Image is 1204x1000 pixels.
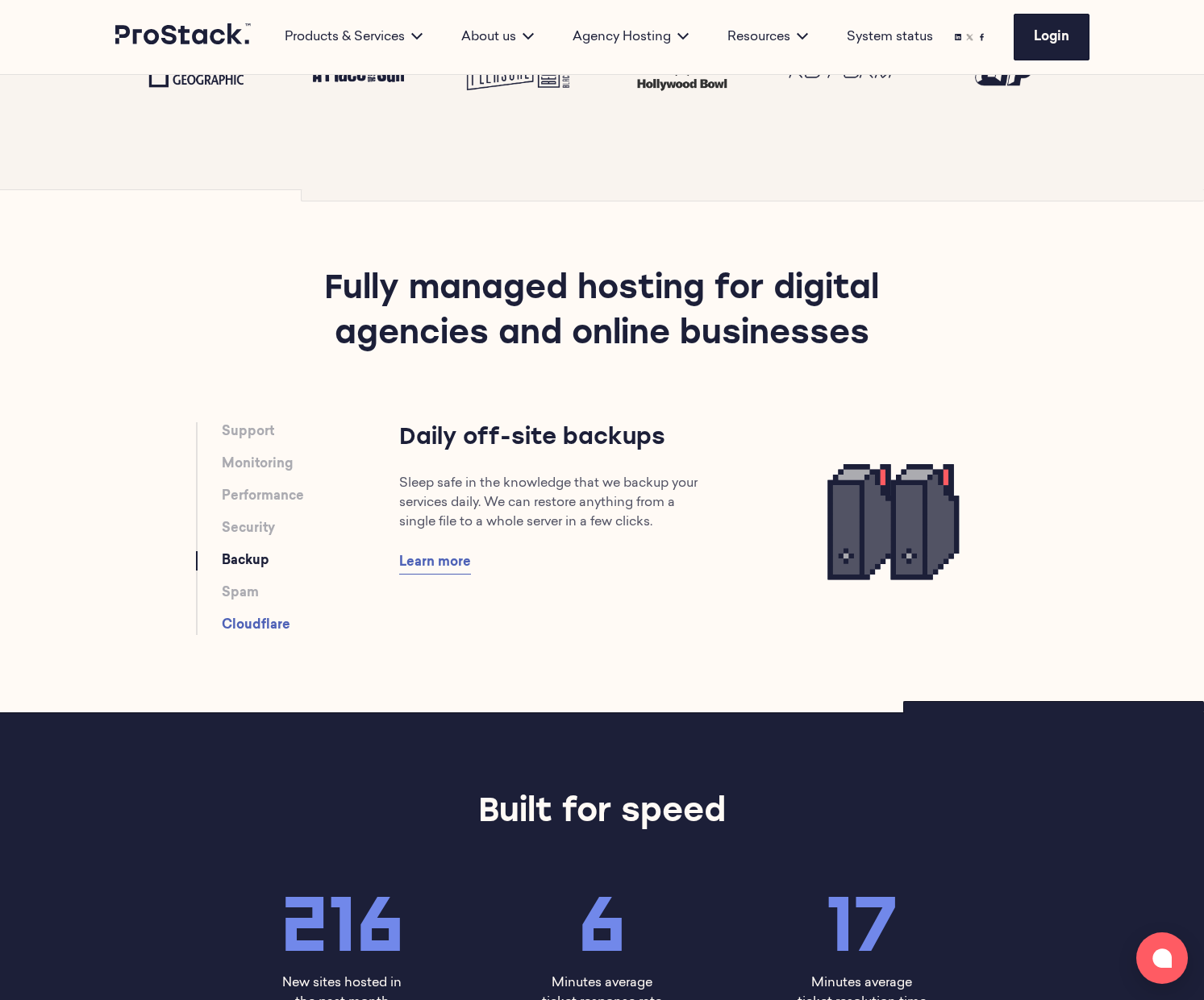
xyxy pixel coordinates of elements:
[399,551,471,575] a: Learn more
[442,27,553,47] div: About us
[222,616,290,635] a: Cloudflare
[265,27,442,47] div: Products & Services
[280,876,404,969] span: 216
[222,583,399,603] li: Spam
[222,616,399,635] li: Cloudflare
[478,790,726,836] h2: Built for speed
[115,23,252,51] a: Prostack logo
[1136,932,1188,984] button: Open chat window
[222,487,399,506] li: Performance
[708,27,827,47] div: Resources
[222,551,269,571] a: Backup
[553,27,708,47] div: Agency Hosting
[222,583,259,603] a: Spam
[827,876,897,969] span: 17
[222,487,304,506] a: Performance
[310,268,894,422] h2: Fully managed hosting for digital agencies and online businesses
[222,422,399,442] li: Support
[222,519,399,538] li: Security
[1014,14,1089,60] a: Login
[847,27,933,47] a: System status
[399,556,471,569] span: Learn more
[222,519,275,538] a: Security
[222,422,274,442] a: Support
[222,454,293,474] a: Monitoring
[399,422,704,454] p: Daily off-site backups
[578,876,626,969] span: 6
[222,454,399,474] li: Monitoring
[399,474,704,532] p: Sleep safe in the knowledge that we backup your services daily. We can restore anything from a si...
[222,551,399,571] li: Backup
[1034,31,1069,44] span: Login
